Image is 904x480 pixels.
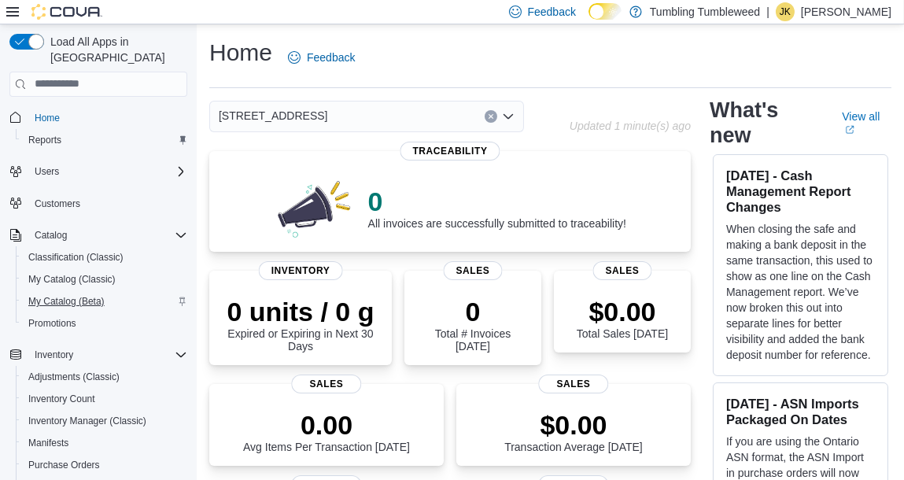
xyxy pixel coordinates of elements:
span: My Catalog (Beta) [22,292,187,311]
p: 0.00 [243,409,410,441]
a: My Catalog (Beta) [22,292,111,311]
span: Sales [538,375,608,393]
span: Sales [291,375,361,393]
span: Inventory [35,349,73,361]
span: My Catalog (Beta) [28,295,105,308]
h2: What's new [710,98,823,148]
span: Users [35,165,59,178]
h3: [DATE] - Cash Management Report Changes [726,168,875,215]
button: Open list of options [502,110,515,123]
span: Home [28,108,187,127]
span: Purchase Orders [22,456,187,474]
button: Catalog [28,226,73,245]
img: 0 [274,176,356,239]
p: 0 [368,186,626,217]
span: Traceability [400,142,500,161]
p: 0 [417,296,529,327]
button: Manifests [16,432,194,454]
button: Reports [16,129,194,151]
span: My Catalog (Classic) [28,273,116,286]
p: Updated 1 minute(s) ago [570,120,691,132]
span: Sales [593,261,652,280]
div: Transaction Average [DATE] [504,409,643,453]
a: Adjustments (Classic) [22,367,126,386]
a: Purchase Orders [22,456,106,474]
span: Promotions [22,314,187,333]
span: My Catalog (Classic) [22,270,187,289]
a: View allExternal link [842,110,891,135]
p: Tumbling Tumbleweed [650,2,760,21]
span: Inventory Manager (Classic) [28,415,146,427]
p: [PERSON_NAME] [801,2,891,21]
svg: External link [845,125,854,135]
span: Reports [22,131,187,150]
span: [STREET_ADDRESS] [219,106,327,125]
span: Inventory Count [22,390,187,408]
span: JK [780,2,791,21]
button: Inventory Manager (Classic) [16,410,194,432]
div: Jessica Knight [776,2,795,21]
span: Sales [444,261,503,280]
p: $0.00 [504,409,643,441]
button: My Catalog (Classic) [16,268,194,290]
span: Reports [28,134,61,146]
p: When closing the safe and making a bank deposit in the same transaction, this used to show as one... [726,221,875,363]
span: Home [35,112,60,124]
button: My Catalog (Beta) [16,290,194,312]
span: Inventory [259,261,343,280]
a: Customers [28,194,87,213]
span: Load All Apps in [GEOGRAPHIC_DATA] [44,34,187,65]
span: Customers [35,198,80,210]
button: Inventory [28,345,79,364]
span: Manifests [28,437,68,449]
p: $0.00 [577,296,668,327]
div: Avg Items Per Transaction [DATE] [243,409,410,453]
span: Inventory Count [28,393,95,405]
span: Inventory Manager (Classic) [22,412,187,430]
a: Inventory Count [22,390,101,408]
span: Manifests [22,434,187,452]
span: Adjustments (Classic) [28,371,120,383]
input: Dark Mode [589,3,622,20]
a: Inventory Manager (Classic) [22,412,153,430]
a: Classification (Classic) [22,248,130,267]
button: Users [3,161,194,183]
div: Expired or Expiring in Next 30 Days [222,296,379,353]
span: Promotions [28,317,76,330]
button: Promotions [16,312,194,334]
a: My Catalog (Classic) [22,270,122,289]
h1: Home [209,37,272,68]
button: Home [3,106,194,129]
a: Promotions [22,314,83,333]
button: Catalog [3,224,194,246]
a: Home [28,109,66,127]
button: Classification (Classic) [16,246,194,268]
img: Cova [31,4,102,20]
button: Adjustments (Classic) [16,366,194,388]
button: Purchase Orders [16,454,194,476]
p: 0 units / 0 g [222,296,379,327]
button: Customers [3,192,194,215]
h3: [DATE] - ASN Imports Packaged On Dates [726,396,875,427]
span: Purchase Orders [28,459,100,471]
button: Inventory [3,344,194,366]
a: Reports [22,131,68,150]
span: Customers [28,194,187,213]
span: Feedback [307,50,355,65]
a: Feedback [282,42,361,73]
div: Total Sales [DATE] [577,296,668,340]
span: Classification (Classic) [28,251,124,264]
span: Feedback [528,4,576,20]
button: Clear input [485,110,497,123]
button: Users [28,162,65,181]
span: Users [28,162,187,181]
button: Inventory Count [16,388,194,410]
span: Catalog [35,229,67,242]
p: | [766,2,769,21]
div: Total # Invoices [DATE] [417,296,529,353]
span: Inventory [28,345,187,364]
span: Adjustments (Classic) [22,367,187,386]
div: All invoices are successfully submitted to traceability! [368,186,626,230]
a: Manifests [22,434,75,452]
